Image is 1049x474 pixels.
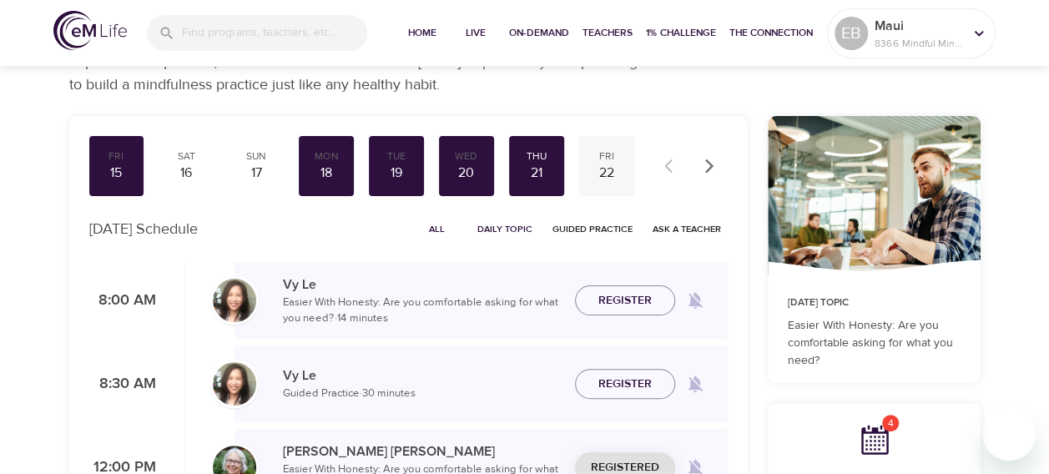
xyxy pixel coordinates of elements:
[546,216,639,242] button: Guided Practice
[788,317,961,370] p: Easier With Honesty: Are you comfortable asking for what you need?
[89,373,156,396] p: 8:30 AM
[402,24,442,42] span: Home
[213,279,256,322] img: vy-profile-good-3.jpg
[411,216,464,242] button: All
[53,11,127,50] img: logo
[835,17,868,50] div: EB
[875,16,963,36] p: Maui
[552,221,633,237] span: Guided Practice
[305,149,347,164] div: Mon
[89,218,198,240] p: [DATE] Schedule
[646,216,728,242] button: Ask a Teacher
[305,164,347,183] div: 18
[788,295,961,310] p: [DATE] Topic
[729,24,813,42] span: The Connection
[471,216,539,242] button: Daily Topic
[235,149,277,164] div: Sun
[586,164,628,183] div: 22
[509,24,569,42] span: On-Demand
[675,280,715,320] span: Remind me when a class goes live every Thursday at 8:00 AM
[875,36,963,51] p: 8366 Mindful Minutes
[598,374,652,395] span: Register
[283,441,562,461] p: [PERSON_NAME] [PERSON_NAME]
[96,164,138,183] div: 15
[96,149,138,164] div: Fri
[165,164,207,183] div: 16
[417,221,457,237] span: All
[646,24,716,42] span: 1% Challenge
[575,285,675,316] button: Register
[182,15,367,51] input: Find programs, teachers, etc...
[283,295,562,327] p: Easier With Honesty: Are you comfortable asking for what you need? · 14 minutes
[516,149,557,164] div: Thu
[213,362,256,406] img: vy-profile-good-3.jpg
[283,366,562,386] p: Vy Le
[376,164,417,183] div: 19
[89,290,156,312] p: 8:00 AM
[586,149,628,164] div: Fri
[165,149,207,164] div: Sat
[982,407,1036,461] iframe: Button to launch messaging window
[283,275,562,295] p: Vy Le
[675,364,715,404] span: Remind me when a class goes live every Thursday at 8:30 AM
[582,24,633,42] span: Teachers
[477,221,532,237] span: Daily Topic
[283,386,562,402] p: Guided Practice · 30 minutes
[516,164,557,183] div: 21
[376,149,417,164] div: Tue
[69,51,695,96] p: Explore the expert-led, brief mindfulness sessions for [DATE] or plan out your upcoming weeks to ...
[235,164,277,183] div: 17
[456,24,496,42] span: Live
[575,369,675,400] button: Register
[446,164,487,183] div: 20
[882,415,899,431] span: 4
[598,290,652,311] span: Register
[653,221,721,237] span: Ask a Teacher
[446,149,487,164] div: Wed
